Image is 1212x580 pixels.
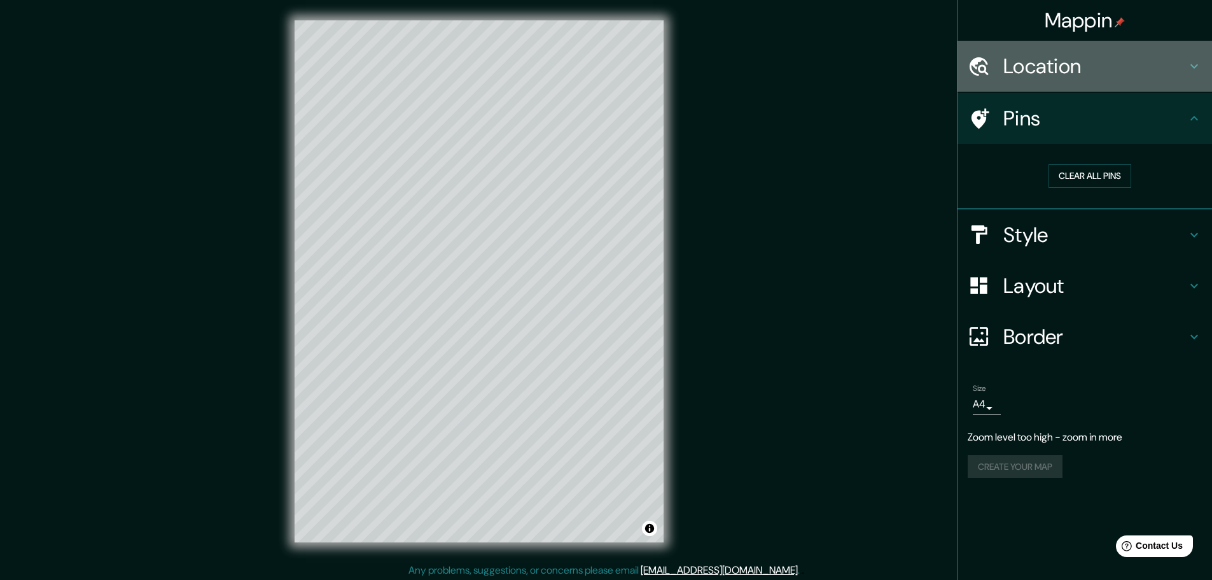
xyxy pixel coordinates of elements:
[958,311,1212,362] div: Border
[973,383,986,393] label: Size
[800,563,802,578] div: .
[973,394,1001,414] div: A4
[802,563,804,578] div: .
[1003,273,1187,299] h4: Layout
[1115,17,1125,27] img: pin-icon.png
[641,563,798,577] a: [EMAIL_ADDRESS][DOMAIN_NAME]
[1045,8,1125,33] h4: Mappin
[1099,530,1198,566] iframe: Help widget launcher
[968,430,1202,445] p: Zoom level too high - zoom in more
[642,521,657,536] button: Toggle attribution
[958,209,1212,260] div: Style
[408,563,800,578] p: Any problems, suggestions, or concerns please email .
[958,93,1212,144] div: Pins
[958,41,1212,92] div: Location
[1003,324,1187,350] h4: Border
[1048,164,1131,188] button: Clear all pins
[1003,106,1187,131] h4: Pins
[1003,53,1187,79] h4: Location
[958,260,1212,311] div: Layout
[1003,222,1187,248] h4: Style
